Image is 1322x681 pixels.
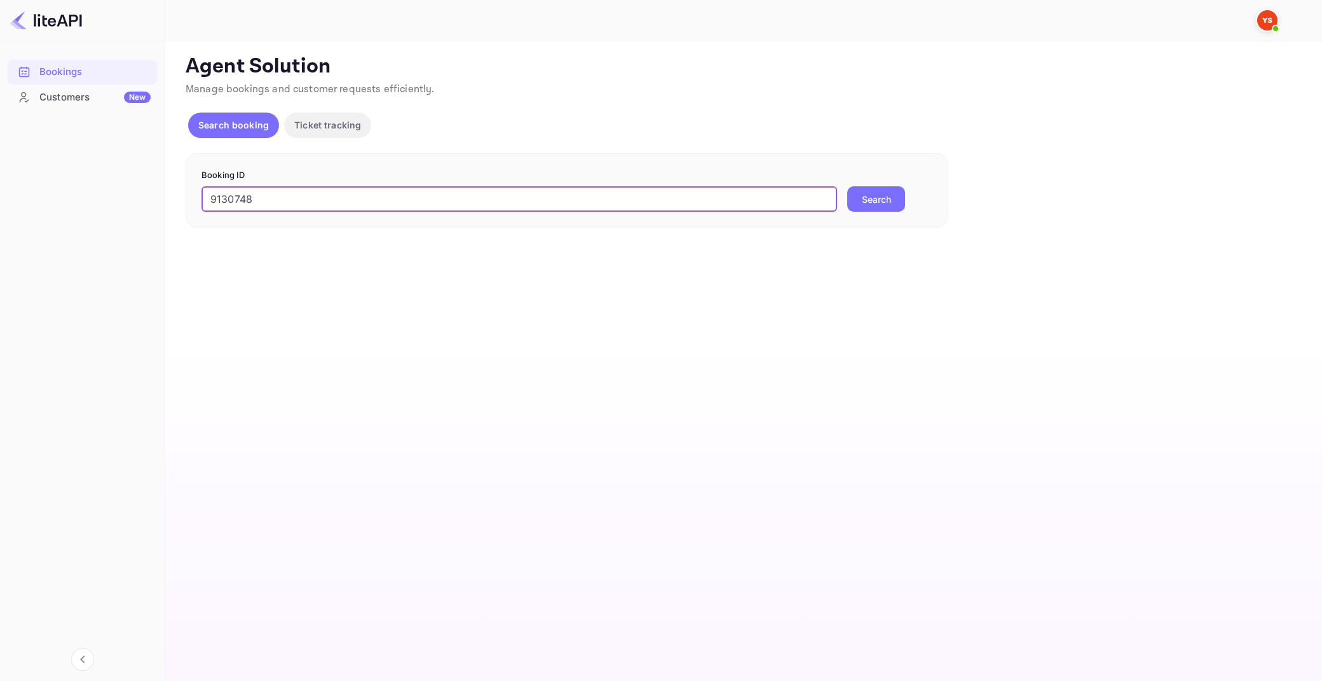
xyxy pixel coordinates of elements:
img: Yandex Support [1257,10,1278,31]
input: Enter Booking ID (e.g., 63782194) [201,186,837,212]
div: Customers [39,90,151,105]
div: Bookings [8,60,157,85]
span: Manage bookings and customer requests efficiently. [186,83,435,96]
p: Ticket tracking [294,118,361,132]
p: Search booking [198,118,269,132]
div: New [124,92,151,103]
p: Agent Solution [186,54,1299,79]
button: Search [847,186,905,212]
button: Collapse navigation [71,648,94,671]
a: CustomersNew [8,85,157,109]
a: Bookings [8,60,157,83]
div: CustomersNew [8,85,157,110]
img: LiteAPI logo [10,10,82,31]
p: Booking ID [201,169,932,182]
div: Bookings [39,65,151,79]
